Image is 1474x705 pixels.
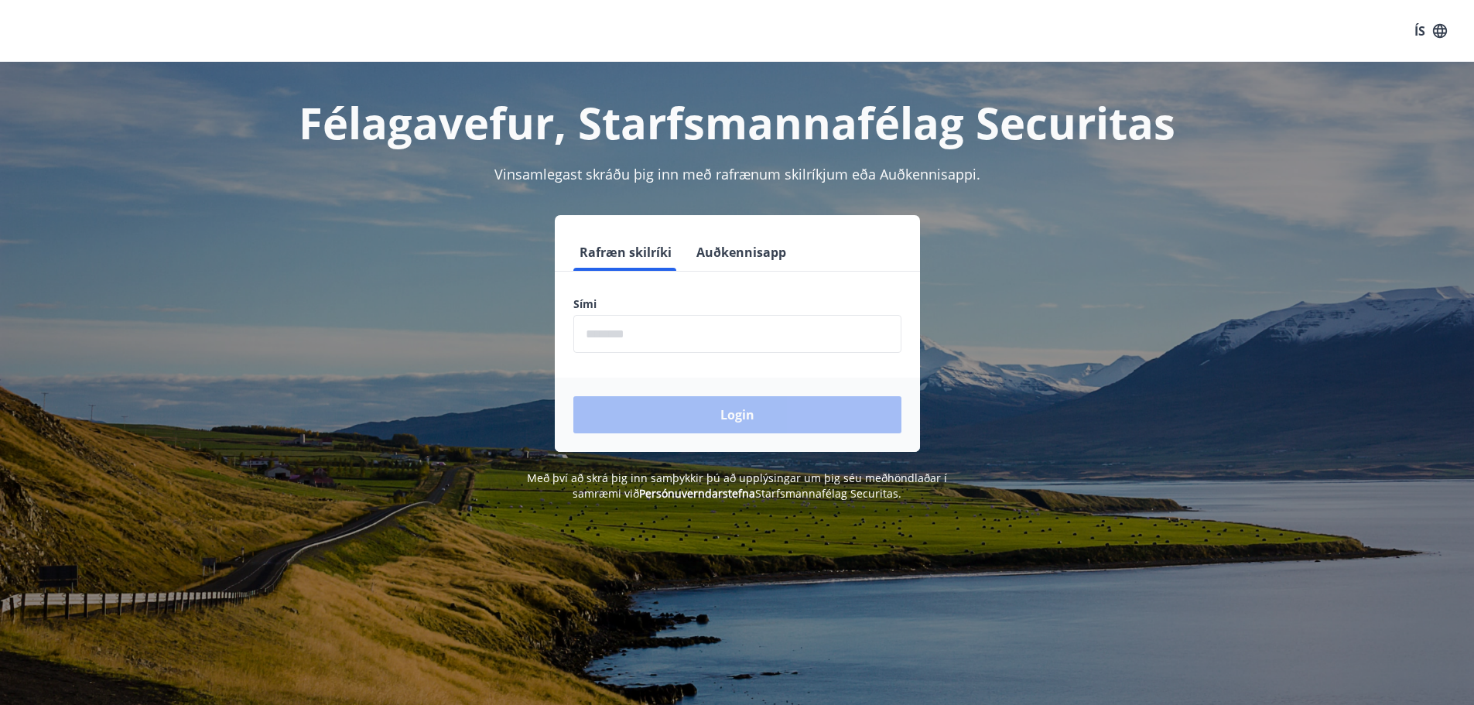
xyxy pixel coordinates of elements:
span: Vinsamlegast skráðu þig inn með rafrænum skilríkjum eða Auðkennisappi. [494,165,980,183]
button: Rafræn skilríki [573,234,678,271]
button: Auðkennisapp [690,234,792,271]
a: Persónuverndarstefna [639,486,755,501]
h1: Félagavefur, Starfsmannafélag Securitas [199,93,1276,152]
label: Sími [573,296,901,312]
button: ÍS [1406,17,1455,45]
span: Með því að skrá þig inn samþykkir þú að upplýsingar um þig séu meðhöndlaðar í samræmi við Starfsm... [527,471,947,501]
